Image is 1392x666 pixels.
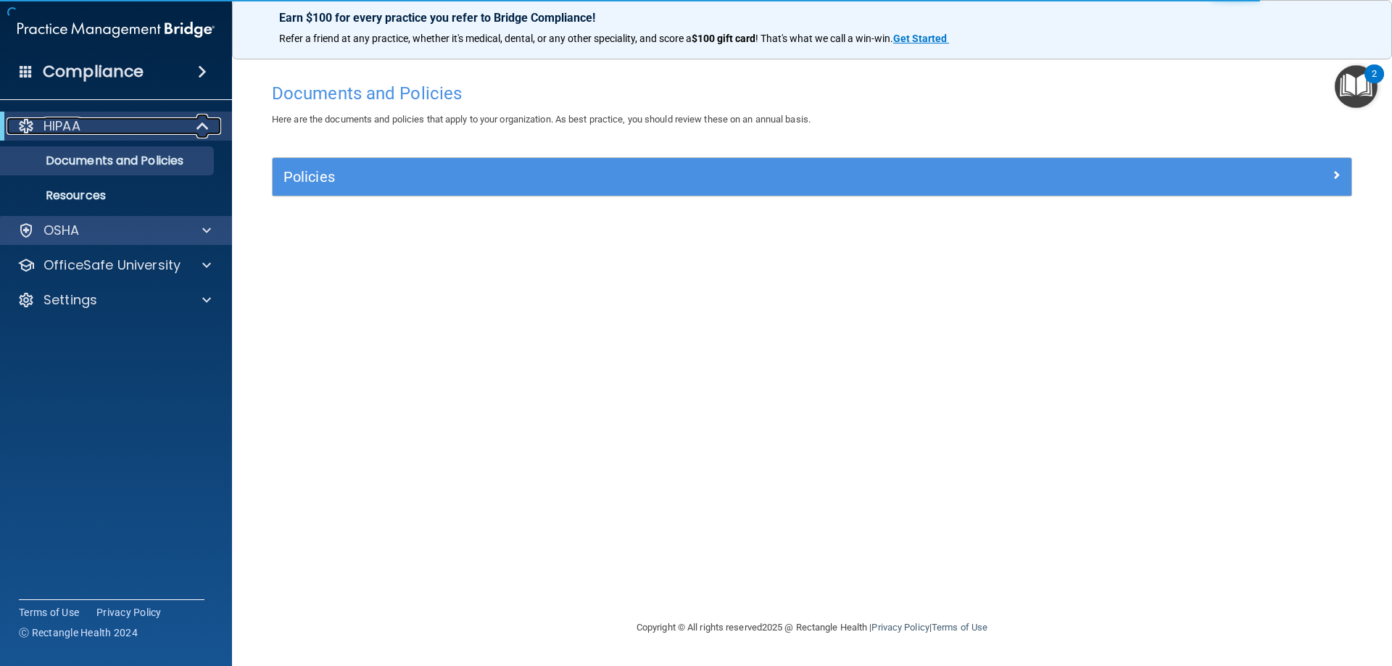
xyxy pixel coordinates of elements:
[17,222,211,239] a: OSHA
[755,33,893,44] span: ! That's what we call a win-win.
[43,117,80,135] p: HIPAA
[17,291,211,309] a: Settings
[43,257,181,274] p: OfficeSafe University
[279,33,692,44] span: Refer a friend at any practice, whether it's medical, dental, or any other speciality, and score a
[96,605,162,620] a: Privacy Policy
[932,622,987,633] a: Terms of Use
[19,605,79,620] a: Terms of Use
[871,622,929,633] a: Privacy Policy
[893,33,947,44] strong: Get Started
[19,625,138,640] span: Ⓒ Rectangle Health 2024
[43,291,97,309] p: Settings
[17,117,210,135] a: HIPAA
[272,84,1352,103] h4: Documents and Policies
[9,154,207,168] p: Documents and Policies
[17,15,215,44] img: PMB logo
[279,11,1345,25] p: Earn $100 for every practice you refer to Bridge Compliance!
[43,62,144,82] h4: Compliance
[9,188,207,203] p: Resources
[547,604,1077,651] div: Copyright © All rights reserved 2025 @ Rectangle Health | |
[692,33,755,44] strong: $100 gift card
[893,33,949,44] a: Get Started
[272,114,811,125] span: Here are the documents and policies that apply to your organization. As best practice, you should...
[1335,65,1377,108] button: Open Resource Center, 2 new notifications
[43,222,80,239] p: OSHA
[283,165,1341,188] a: Policies
[1372,74,1377,93] div: 2
[283,169,1071,185] h5: Policies
[17,257,211,274] a: OfficeSafe University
